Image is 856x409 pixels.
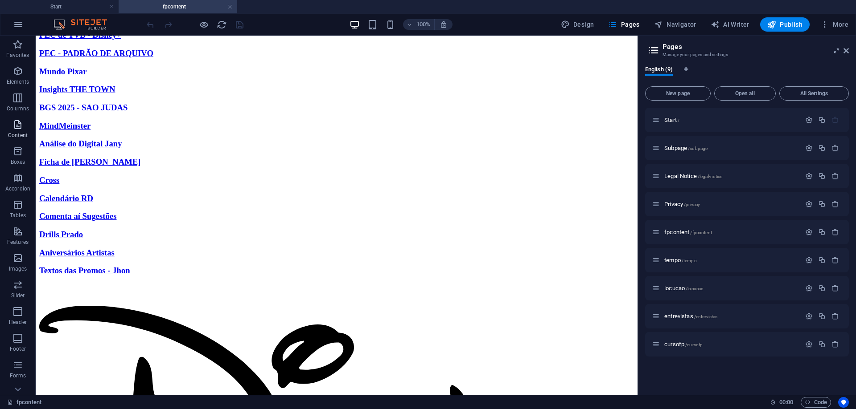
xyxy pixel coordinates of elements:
[9,265,27,272] p: Images
[805,340,813,348] div: Settings
[801,397,831,408] button: Code
[645,86,711,101] button: New page
[645,64,673,77] span: English (9)
[805,200,813,208] div: Settings
[440,20,448,28] i: On resize automatically adjust zoom level to fit chosen device.
[663,43,849,51] h2: Pages
[662,313,801,319] div: entrevistas/entrevistas
[664,117,679,123] span: Click to open page
[664,229,712,235] span: Click to open page
[10,345,26,352] p: Footer
[5,185,30,192] p: Accordion
[216,19,227,30] button: reload
[783,91,845,96] span: All Settings
[663,51,831,59] h3: Manage your pages and settings
[818,312,826,320] div: Duplicate
[662,285,801,291] div: locucao/locucao
[682,258,697,263] span: /tempo
[664,201,700,207] span: Click to open page
[805,144,813,152] div: Settings
[831,284,839,292] div: Remove
[662,145,801,151] div: Subpage/subpage
[7,239,29,246] p: Features
[416,19,431,30] h6: 100%
[7,78,29,85] p: Elements
[664,145,708,151] span: Click to open page
[805,312,813,320] div: Settings
[779,397,793,408] span: 00 00
[818,144,826,152] div: Duplicate
[718,91,772,96] span: Open all
[831,256,839,264] div: Remove
[698,174,723,179] span: /legal-notice
[818,172,826,180] div: Duplicate
[664,313,717,320] span: Click to open page
[818,200,826,208] div: Duplicate
[650,17,700,32] button: Navigator
[831,312,839,320] div: Remove
[690,230,712,235] span: /fpcontent
[403,19,435,30] button: 100%
[686,286,704,291] span: /locucao
[557,17,598,32] button: Design
[779,86,849,101] button: All Settings
[664,257,697,263] span: Click to open page
[805,284,813,292] div: Settings
[818,116,826,124] div: Duplicate
[664,173,722,179] span: Click to open page
[831,200,839,208] div: Remove
[10,372,26,379] p: Forms
[770,397,794,408] h6: Session time
[714,86,776,101] button: Open all
[664,341,703,348] span: Click to open page
[662,117,801,123] div: Start/
[608,20,639,29] span: Pages
[557,17,598,32] div: Design (Ctrl+Alt+Y)
[662,201,801,207] div: Privacy/privacy
[7,397,41,408] a: Click to cancel selection. Double-click to open Pages
[767,20,802,29] span: Publish
[694,314,718,319] span: /entrevistas
[645,66,849,83] div: Language Tabs
[662,257,801,263] div: tempo/tempo
[6,52,29,59] p: Favorites
[664,285,704,292] span: Click to open page
[688,146,708,151] span: /subpage
[805,172,813,180] div: Settings
[8,132,28,139] p: Content
[662,173,801,179] div: Legal Notice/legal-notice
[831,340,839,348] div: Remove
[10,212,26,219] p: Tables
[678,118,679,123] span: /
[817,17,852,32] button: More
[9,319,27,326] p: Header
[51,19,118,30] img: Editor Logo
[685,342,703,347] span: /cursofp
[818,284,826,292] div: Duplicate
[820,20,848,29] span: More
[818,340,826,348] div: Duplicate
[11,292,25,299] p: Slider
[805,116,813,124] div: Settings
[805,256,813,264] div: Settings
[605,17,643,32] button: Pages
[649,91,707,96] span: New page
[831,228,839,236] div: Remove
[561,20,594,29] span: Design
[831,116,839,124] div: The startpage cannot be deleted
[805,228,813,236] div: Settings
[119,2,237,12] h4: fpcontent
[217,20,227,30] i: Reload page
[818,256,826,264] div: Duplicate
[198,19,209,30] button: Click here to leave preview mode and continue editing
[831,172,839,180] div: Remove
[838,397,849,408] button: Usercentrics
[654,20,696,29] span: Navigator
[711,20,749,29] span: AI Writer
[11,158,25,166] p: Boxes
[805,397,827,408] span: Code
[662,341,801,347] div: cursofp/cursofp
[831,144,839,152] div: Remove
[662,229,801,235] div: fpcontent/fpcontent
[760,17,810,32] button: Publish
